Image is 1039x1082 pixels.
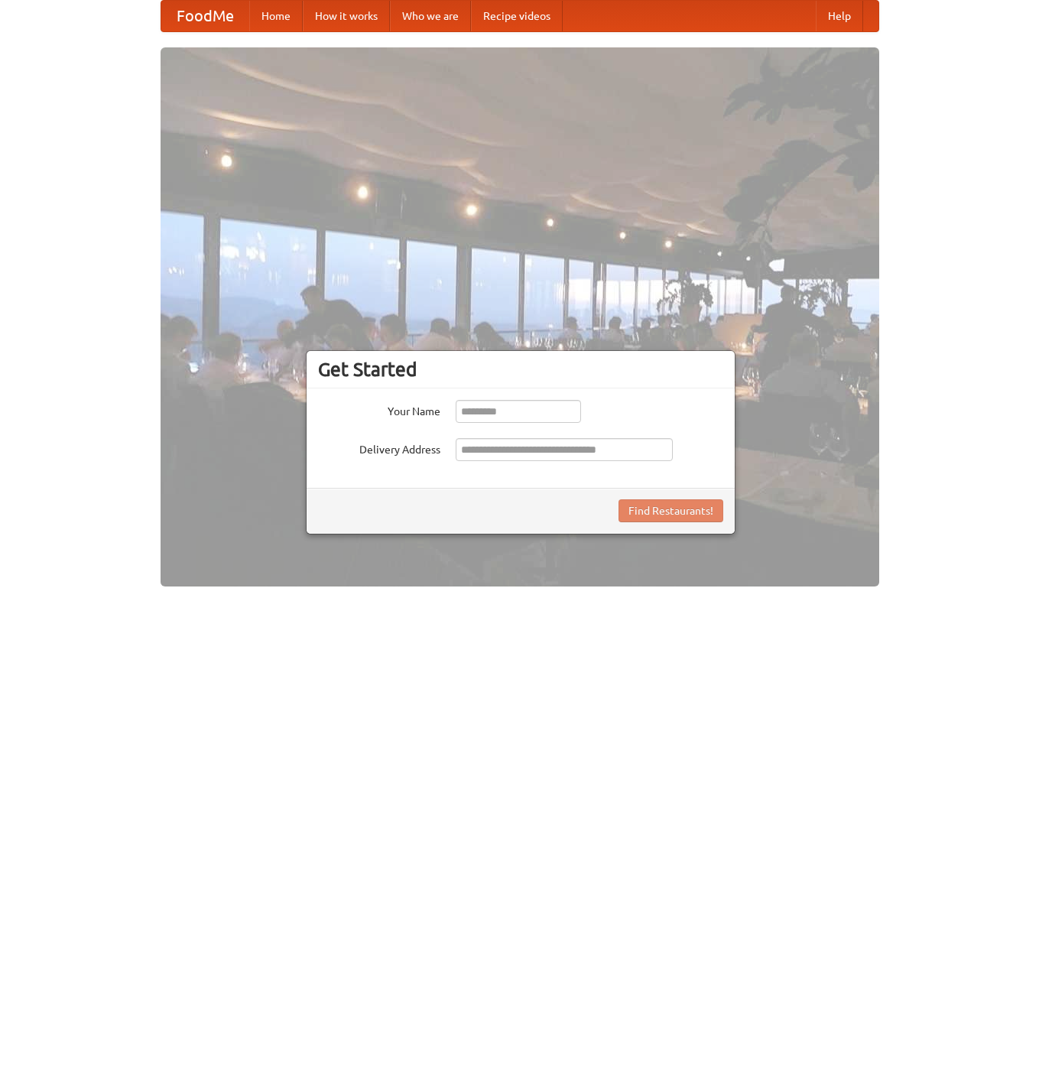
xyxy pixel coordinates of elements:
[161,1,249,31] a: FoodMe
[318,438,440,457] label: Delivery Address
[619,499,723,522] button: Find Restaurants!
[249,1,303,31] a: Home
[816,1,863,31] a: Help
[303,1,390,31] a: How it works
[318,400,440,419] label: Your Name
[390,1,471,31] a: Who we are
[318,358,723,381] h3: Get Started
[471,1,563,31] a: Recipe videos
